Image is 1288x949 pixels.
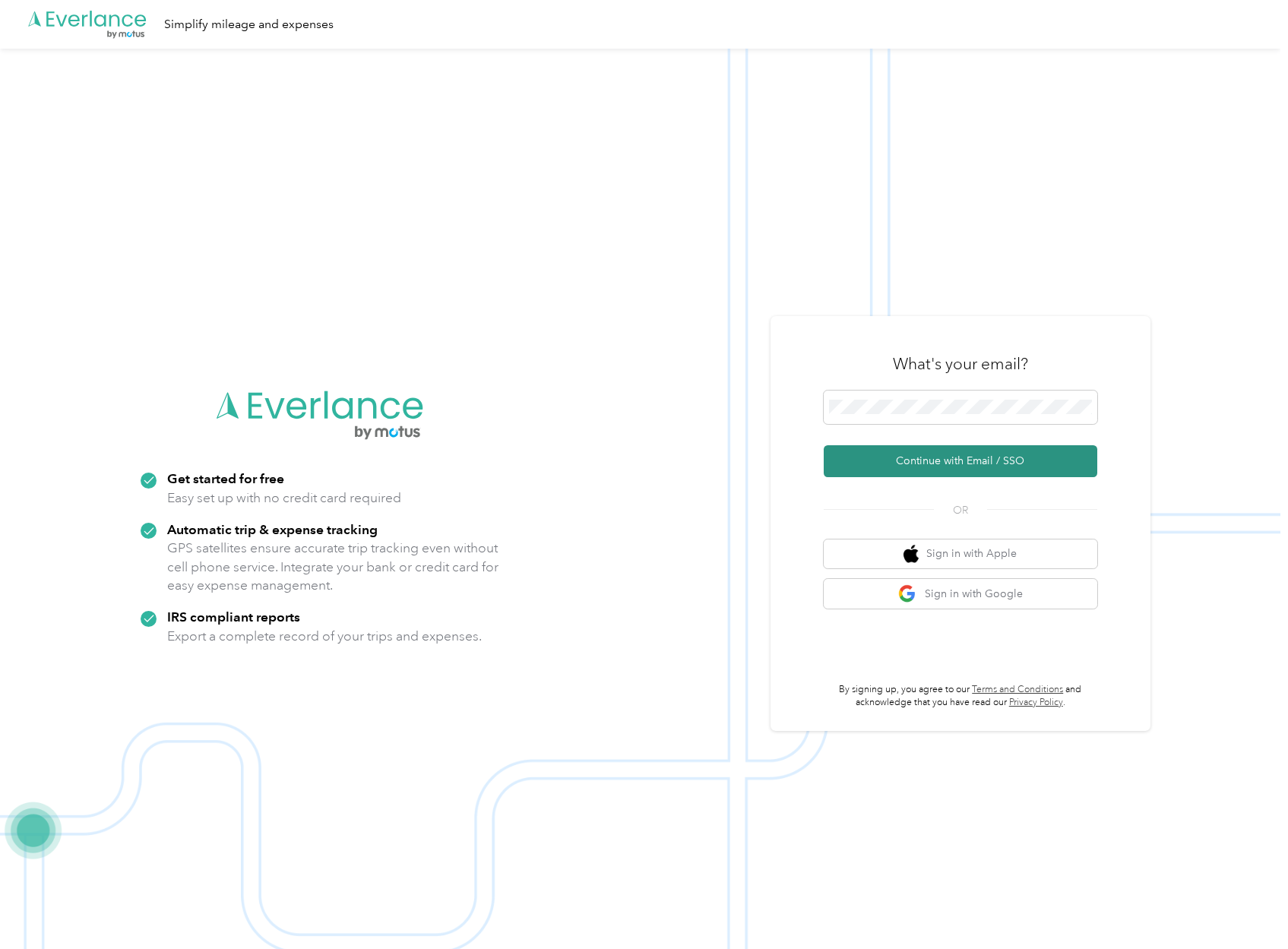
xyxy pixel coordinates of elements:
[167,627,482,646] p: Export a complete record of your trips and expenses.
[824,445,1097,477] button: Continue with Email / SSO
[972,684,1063,695] a: Terms and Conditions
[903,545,919,564] img: apple logo
[167,489,401,508] p: Easy set up with no credit card required
[893,353,1028,375] h3: What's your email?
[934,502,987,518] span: OR
[1009,697,1063,708] a: Privacy Policy
[164,15,334,34] div: Simplify mileage and expenses
[167,470,284,486] strong: Get started for free
[167,539,499,595] p: GPS satellites ensure accurate trip tracking even without cell phone service. Integrate your bank...
[898,584,917,603] img: google logo
[824,683,1097,710] p: By signing up, you agree to our and acknowledge that you have read our .
[167,609,300,625] strong: IRS compliant reports
[167,521,378,537] strong: Automatic trip & expense tracking
[824,579,1097,609] button: google logoSign in with Google
[824,539,1097,569] button: apple logoSign in with Apple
